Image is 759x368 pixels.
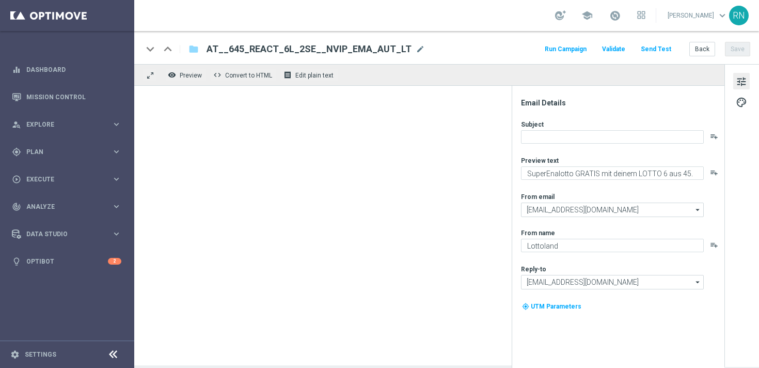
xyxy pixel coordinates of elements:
[168,71,176,79] i: remove_red_eye
[667,8,729,23] a: [PERSON_NAME]keyboard_arrow_down
[165,68,207,82] button: remove_red_eye Preview
[112,229,121,239] i: keyboard_arrow_right
[729,6,749,25] div: RN
[26,231,112,237] span: Data Studio
[10,350,20,359] i: settings
[12,175,112,184] div: Execute
[11,120,122,129] button: person_search Explore keyboard_arrow_right
[12,56,121,83] div: Dashboard
[733,94,750,110] button: palette
[211,68,277,82] button: code Convert to HTML
[12,175,21,184] i: play_circle_outline
[12,147,21,157] i: gps_fixed
[26,56,121,83] a: Dashboard
[25,351,56,358] a: Settings
[717,10,728,21] span: keyboard_arrow_down
[521,275,704,289] input: Select
[11,257,122,266] button: lightbulb Optibot 2
[207,43,412,55] span: AT__645_REACT_6L_2SE__NVIP_EMA_AUT_LT
[281,68,338,82] button: receipt Edit plain text
[736,96,747,109] span: palette
[416,44,425,54] span: mode_edit
[12,83,121,111] div: Mission Control
[11,175,122,183] button: play_circle_outline Execute keyboard_arrow_right
[11,230,122,238] button: Data Studio keyboard_arrow_right
[521,157,559,165] label: Preview text
[112,202,121,211] i: keyboard_arrow_right
[12,248,121,275] div: Optibot
[213,71,222,79] span: code
[521,301,582,312] button: my_location UTM Parameters
[710,132,718,141] button: playlist_add
[26,121,112,128] span: Explore
[12,120,112,129] div: Explore
[225,72,272,79] span: Convert to HTML
[521,265,546,273] label: Reply-to
[12,202,112,211] div: Analyze
[26,149,112,155] span: Plan
[26,176,112,182] span: Execute
[112,147,121,157] i: keyboard_arrow_right
[639,42,673,56] button: Send Test
[710,168,718,177] button: playlist_add
[11,203,122,211] button: track_changes Analyze keyboard_arrow_right
[12,65,21,74] i: equalizer
[26,83,121,111] a: Mission Control
[180,72,202,79] span: Preview
[521,98,723,108] div: Email Details
[521,120,544,129] label: Subject
[521,229,555,237] label: From name
[522,303,529,310] i: my_location
[12,229,112,239] div: Data Studio
[710,241,718,249] button: playlist_add
[295,72,334,79] span: Edit plain text
[11,66,122,74] button: equalizer Dashboard
[600,42,627,56] button: Validate
[531,303,581,310] span: UTM Parameters
[12,120,21,129] i: person_search
[689,42,715,56] button: Back
[733,73,750,89] button: tune
[693,203,703,217] i: arrow_drop_down
[693,275,703,289] i: arrow_drop_down
[602,45,625,53] span: Validate
[112,119,121,129] i: keyboard_arrow_right
[581,10,593,21] span: school
[11,148,122,156] button: gps_fixed Plan keyboard_arrow_right
[521,193,555,201] label: From email
[108,258,121,265] div: 2
[736,75,747,88] span: tune
[12,257,21,266] i: lightbulb
[283,71,292,79] i: receipt
[521,203,704,217] input: Select
[26,248,108,275] a: Optibot
[26,204,112,210] span: Analyze
[543,42,588,56] button: Run Campaign
[11,93,122,101] button: Mission Control
[12,202,21,211] i: track_changes
[188,43,199,55] i: folder
[725,42,750,56] button: Save
[12,147,112,157] div: Plan
[112,174,121,184] i: keyboard_arrow_right
[187,41,200,57] button: folder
